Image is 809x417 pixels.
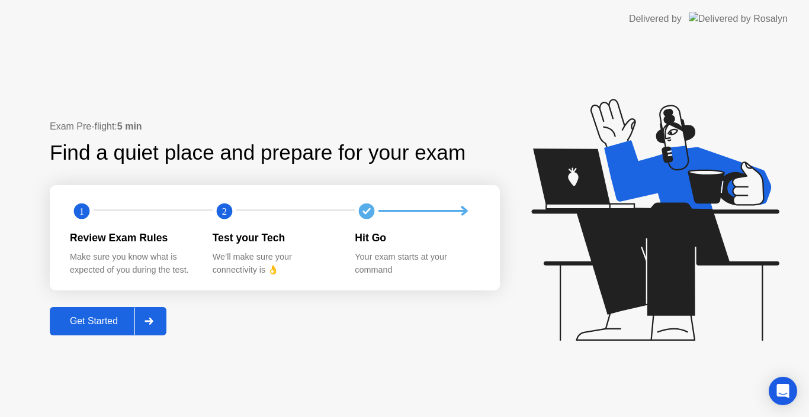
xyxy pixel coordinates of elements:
[50,137,467,169] div: Find a quiet place and prepare for your exam
[769,377,797,405] div: Open Intercom Messenger
[355,251,479,276] div: Your exam starts at your command
[213,230,336,245] div: Test your Tech
[689,12,788,25] img: Delivered by Rosalyn
[50,119,500,134] div: Exam Pre-flight:
[50,307,166,335] button: Get Started
[629,12,682,26] div: Delivered by
[79,205,84,216] text: 1
[355,230,479,245] div: Hit Go
[70,251,194,276] div: Make sure you know what is expected of you during the test.
[213,251,336,276] div: We’ll make sure your connectivity is 👌
[70,230,194,245] div: Review Exam Rules
[53,316,134,327] div: Get Started
[117,121,142,131] b: 5 min
[222,205,227,216] text: 2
